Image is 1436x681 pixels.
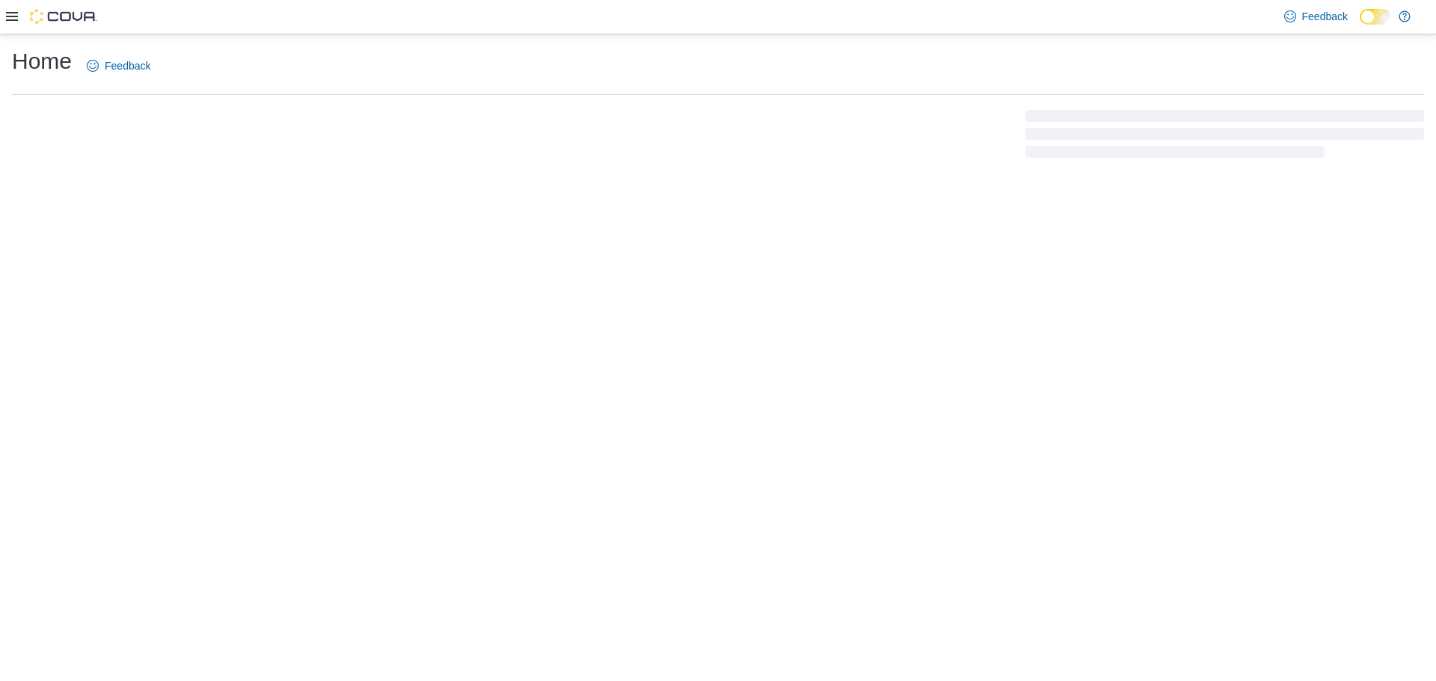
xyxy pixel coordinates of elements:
[30,9,97,24] img: Cova
[1360,9,1391,25] input: Dark Mode
[1302,9,1348,24] span: Feedback
[81,51,156,81] a: Feedback
[1025,113,1424,161] span: Loading
[12,46,72,76] h1: Home
[105,58,150,73] span: Feedback
[1278,1,1354,31] a: Feedback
